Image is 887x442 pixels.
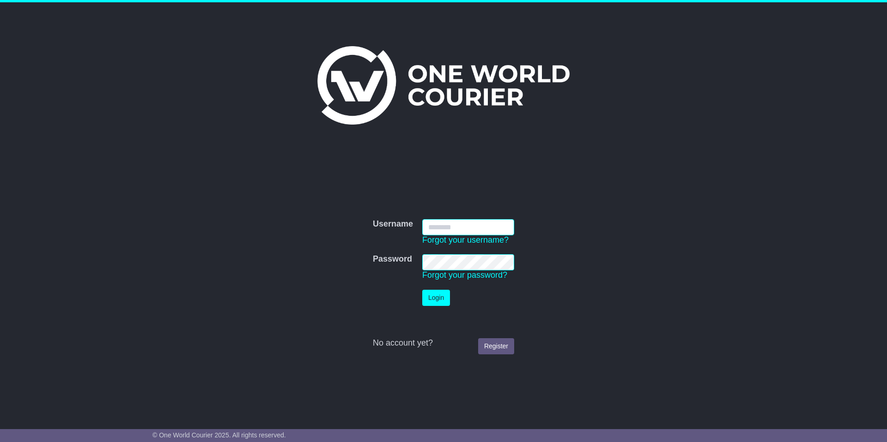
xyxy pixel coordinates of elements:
[478,338,514,354] a: Register
[373,254,412,264] label: Password
[152,431,286,439] span: © One World Courier 2025. All rights reserved.
[422,290,450,306] button: Login
[373,219,413,229] label: Username
[317,46,570,125] img: One World
[422,270,507,280] a: Forgot your password?
[373,338,514,348] div: No account yet?
[422,235,509,245] a: Forgot your username?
